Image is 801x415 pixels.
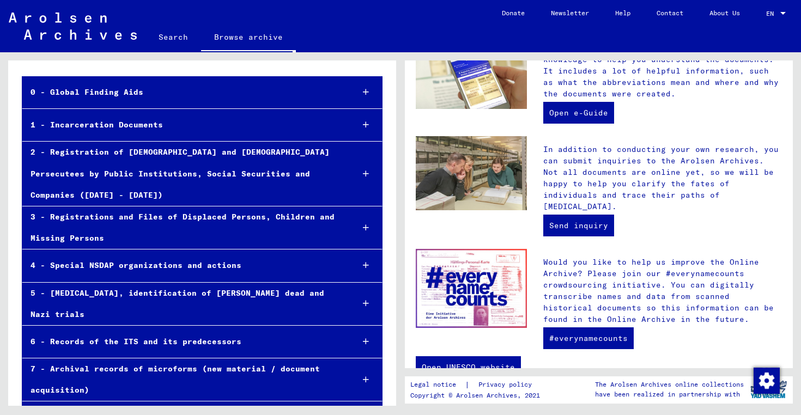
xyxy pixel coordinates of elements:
img: Arolsen_neg.svg [9,13,137,40]
div: 7 - Archival records of microforms (new material / document acquisition) [22,358,344,401]
img: eguide.jpg [416,35,527,109]
a: #everynamecounts [543,327,634,349]
div: 3 - Registrations and Files of Displaced Persons, Children and Missing Persons [22,206,344,249]
p: In addition to conducting your own research, you can submit inquiries to the Arolsen Archives. No... [543,144,782,212]
img: inquiries.jpg [416,136,527,210]
p: Copyright © Arolsen Archives, 2021 [410,390,545,400]
span: EN [766,10,778,17]
p: have been realized in partnership with [595,389,744,399]
div: Change consent [753,367,779,393]
a: Open UNESCO website [416,356,521,378]
div: 4 - Special NSDAP organizations and actions [22,255,344,276]
p: Would you like to help us improve the Online Archive? Please join our #everynamecounts crowdsourc... [543,257,782,325]
a: Privacy policy [470,379,545,390]
img: Change consent [754,368,780,394]
p: The interactive e-Guide provides background knowledge to help you understand the documents. It in... [543,42,782,100]
img: yv_logo.png [748,376,789,403]
div: | [410,379,545,390]
div: 0 - Global Finding Aids [22,82,344,103]
div: 2 - Registration of [DEMOGRAPHIC_DATA] and [DEMOGRAPHIC_DATA] Persecutees by Public Institutions,... [22,142,344,206]
p: The Arolsen Archives online collections [595,380,744,389]
div: 1 - Incarceration Documents [22,114,344,136]
div: 5 - [MEDICAL_DATA], identification of [PERSON_NAME] dead and Nazi trials [22,283,344,325]
div: 6 - Records of the ITS and its predecessors [22,331,344,352]
img: enc.jpg [416,249,527,328]
a: Legal notice [410,379,465,390]
a: Search [145,24,201,50]
a: Browse archive [201,24,296,52]
a: Open e-Guide [543,102,614,124]
a: Send inquiry [543,215,614,236]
